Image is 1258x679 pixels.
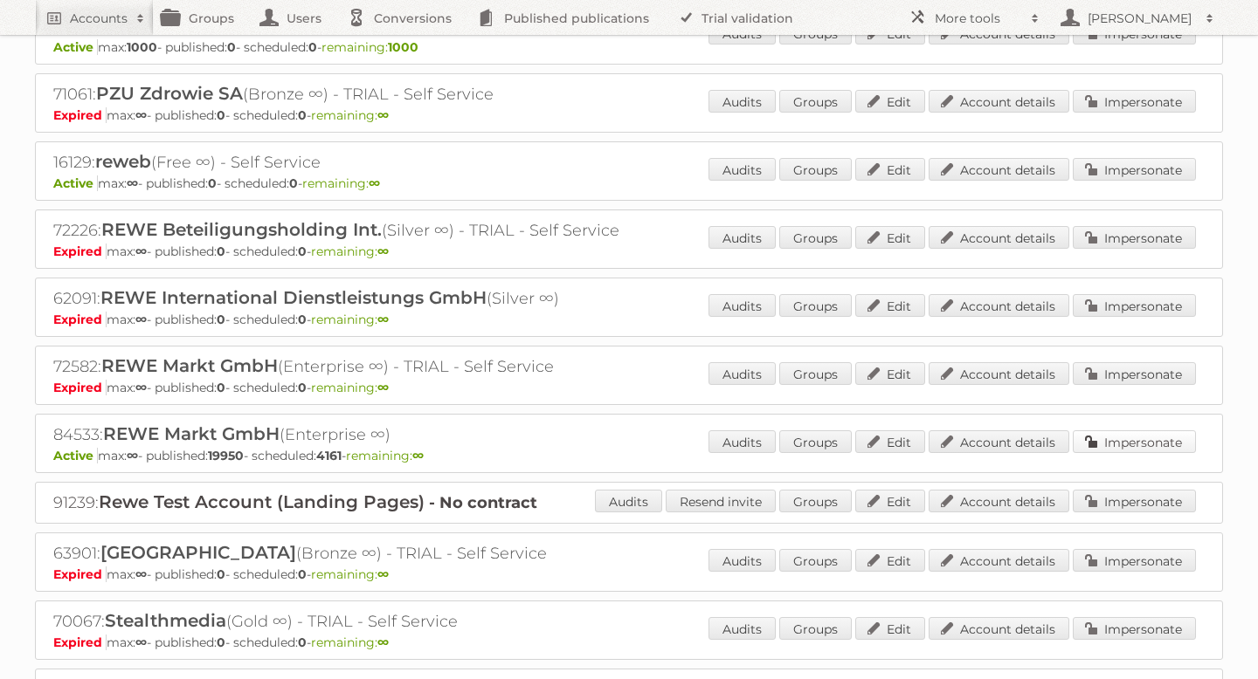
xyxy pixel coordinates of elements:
[708,617,776,640] a: Audits
[127,39,157,55] strong: 1000
[929,294,1069,317] a: Account details
[929,430,1069,453] a: Account details
[929,362,1069,385] a: Account details
[298,566,307,582] strong: 0
[311,380,389,395] span: remaining:
[929,549,1069,572] a: Account details
[377,243,389,259] strong: ∞
[935,10,1022,27] h2: More tools
[298,107,307,123] strong: 0
[99,491,425,512] span: Rewe Test Account (Landing Pages)
[855,362,925,385] a: Edit
[53,243,107,259] span: Expired
[369,175,380,191] strong: ∞
[929,490,1069,512] a: Account details
[779,294,852,317] a: Groups
[53,243,1205,259] p: max: - published: - scheduled: -
[135,380,147,395] strong: ∞
[708,90,776,113] a: Audits
[1073,226,1196,249] a: Impersonate
[1073,430,1196,453] a: Impersonate
[779,90,852,113] a: Groups
[779,158,852,181] a: Groups
[105,610,226,631] span: Stealthmedia
[298,312,307,327] strong: 0
[217,380,225,395] strong: 0
[929,617,1069,640] a: Account details
[311,634,389,650] span: remaining:
[53,448,98,463] span: Active
[855,617,925,640] a: Edit
[388,39,418,55] strong: 1000
[53,634,1205,650] p: max: - published: - scheduled: -
[429,493,537,512] strong: - No contract
[208,448,244,463] strong: 19950
[1073,362,1196,385] a: Impersonate
[100,542,296,563] span: [GEOGRAPHIC_DATA]
[1073,158,1196,181] a: Impersonate
[316,448,342,463] strong: 4161
[289,175,298,191] strong: 0
[135,312,147,327] strong: ∞
[298,634,307,650] strong: 0
[135,243,147,259] strong: ∞
[779,362,852,385] a: Groups
[135,107,147,123] strong: ∞
[135,566,147,582] strong: ∞
[53,151,665,174] h2: 16129: (Free ∞) - Self Service
[855,294,925,317] a: Edit
[103,423,280,444] span: REWE Markt GmbH
[708,549,776,572] a: Audits
[217,312,225,327] strong: 0
[101,355,278,376] span: REWE Markt GmbH
[311,312,389,327] span: remaining:
[1073,294,1196,317] a: Impersonate
[53,312,1205,327] p: max: - published: - scheduled: -
[208,175,217,191] strong: 0
[321,39,418,55] span: remaining:
[53,610,665,633] h2: 70067: (Gold ∞) - TRIAL - Self Service
[127,448,138,463] strong: ∞
[929,226,1069,249] a: Account details
[70,10,128,27] h2: Accounts
[217,107,225,123] strong: 0
[377,634,389,650] strong: ∞
[127,175,138,191] strong: ∞
[929,158,1069,181] a: Account details
[708,294,776,317] a: Audits
[53,287,665,310] h2: 62091: (Silver ∞)
[217,243,225,259] strong: 0
[298,243,307,259] strong: 0
[666,490,776,512] a: Resend invite
[708,430,776,453] a: Audits
[53,493,537,512] a: 91239:Rewe Test Account (Landing Pages) - No contract
[227,39,236,55] strong: 0
[96,83,243,104] span: PZU Zdrowie SA
[708,158,776,181] a: Audits
[217,634,225,650] strong: 0
[53,380,1205,395] p: max: - published: - scheduled: -
[53,107,107,123] span: Expired
[779,490,852,512] a: Groups
[708,226,776,249] a: Audits
[53,355,665,378] h2: 72582: (Enterprise ∞) - TRIAL - Self Service
[53,566,1205,582] p: max: - published: - scheduled: -
[855,90,925,113] a: Edit
[53,380,107,395] span: Expired
[377,312,389,327] strong: ∞
[377,107,389,123] strong: ∞
[95,151,151,172] span: reweb
[779,549,852,572] a: Groups
[53,175,1205,191] p: max: - published: - scheduled: -
[53,566,107,582] span: Expired
[855,549,925,572] a: Edit
[779,226,852,249] a: Groups
[53,107,1205,123] p: max: - published: - scheduled: -
[53,175,98,191] span: Active
[308,39,317,55] strong: 0
[53,39,1205,55] p: max: - published: - scheduled: -
[53,312,107,327] span: Expired
[779,617,852,640] a: Groups
[53,634,107,650] span: Expired
[53,83,665,106] h2: 71061: (Bronze ∞) - TRIAL - Self Service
